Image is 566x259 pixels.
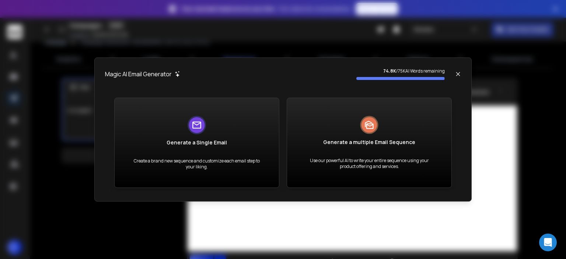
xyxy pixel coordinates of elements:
[167,139,227,146] h1: Generate a Single Email
[105,70,172,78] h1: Magic AI Email Generator
[539,234,557,251] div: Open Intercom Messenger
[305,158,434,169] p: Use our powerful AI to write your entire sequence using your product offering and services.
[132,158,261,170] p: Create a brand new sequence and customize each email step to your liking.
[383,68,396,74] strong: 74.8K
[323,139,415,146] h1: Generate a multiple Email Sequence
[188,116,206,134] img: logo
[356,68,445,74] p: / 75K AI Words remaining
[360,116,378,134] img: logo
